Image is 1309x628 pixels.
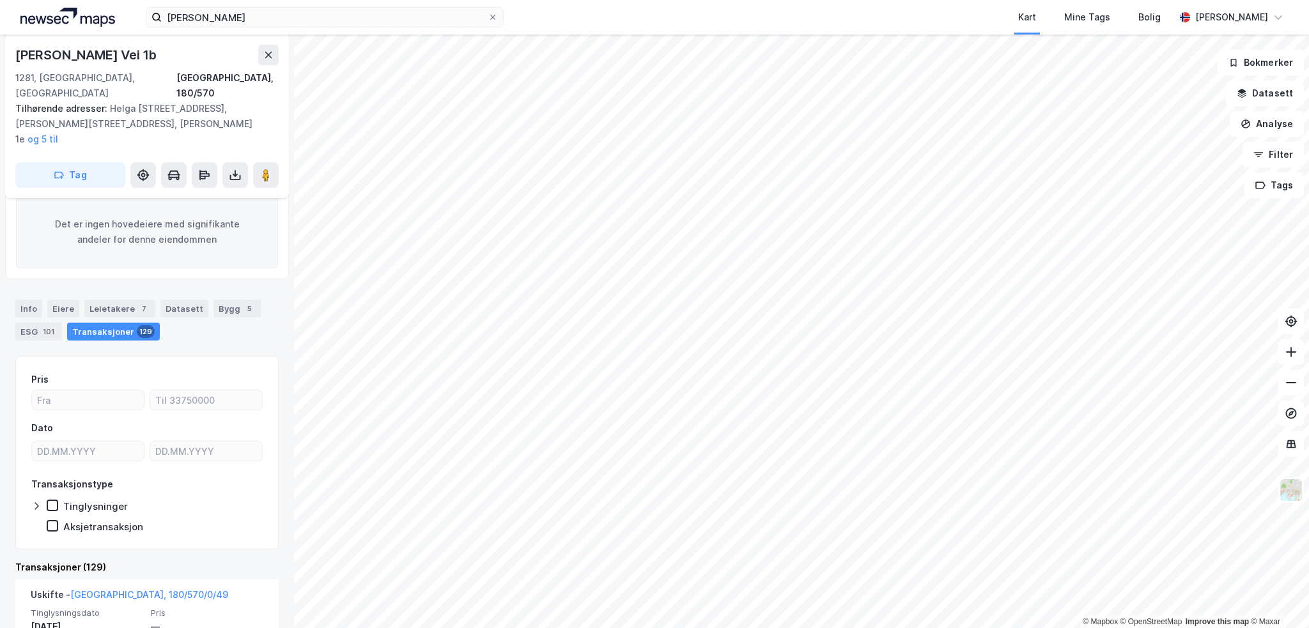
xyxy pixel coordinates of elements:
[1245,567,1309,628] iframe: Chat Widget
[15,560,279,575] div: Transaksjoner (129)
[1138,10,1161,25] div: Bolig
[47,300,79,318] div: Eiere
[1245,567,1309,628] div: Kontrollprogram for chat
[15,101,268,147] div: Helga [STREET_ADDRESS], [PERSON_NAME][STREET_ADDRESS], [PERSON_NAME] 1e
[16,195,278,268] div: Det er ingen hovedeiere med signifikante andeler for denne eiendommen
[162,8,488,27] input: Søk på adresse, matrikkel, gårdeiere, leietakere eller personer
[32,390,144,410] input: Fra
[1186,617,1249,626] a: Improve this map
[67,323,160,341] div: Transaksjoner
[63,500,128,512] div: Tinglysninger
[15,103,110,114] span: Tilhørende adresser:
[31,608,143,618] span: Tinglysningsdato
[70,589,228,600] a: [GEOGRAPHIC_DATA], 180/570/0/49
[1120,617,1182,626] a: OpenStreetMap
[150,441,262,461] input: DD.MM.YYYY
[40,325,57,338] div: 101
[32,441,144,461] input: DD.MM.YYYY
[213,300,261,318] div: Bygg
[1230,111,1304,137] button: Analyse
[31,477,113,492] div: Transaksjonstype
[160,300,208,318] div: Datasett
[15,45,159,65] div: [PERSON_NAME] Vei 1b
[15,70,176,101] div: 1281, [GEOGRAPHIC_DATA], [GEOGRAPHIC_DATA]
[1279,478,1303,502] img: Z
[1083,617,1118,626] a: Mapbox
[1195,10,1268,25] div: [PERSON_NAME]
[137,302,150,315] div: 7
[31,587,228,608] div: Uskifte -
[1244,172,1304,198] button: Tags
[1218,50,1304,75] button: Bokmerker
[31,420,53,436] div: Dato
[31,372,49,387] div: Pris
[15,323,62,341] div: ESG
[137,325,155,338] div: 129
[1226,80,1304,106] button: Datasett
[1064,10,1110,25] div: Mine Tags
[176,70,279,101] div: [GEOGRAPHIC_DATA], 180/570
[1243,142,1304,167] button: Filter
[243,302,256,315] div: 5
[150,390,262,410] input: Til 33750000
[15,162,125,188] button: Tag
[63,521,143,533] div: Aksjetransaksjon
[151,608,263,618] span: Pris
[84,300,155,318] div: Leietakere
[1018,10,1036,25] div: Kart
[15,300,42,318] div: Info
[20,8,115,27] img: logo.a4113a55bc3d86da70a041830d287a7e.svg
